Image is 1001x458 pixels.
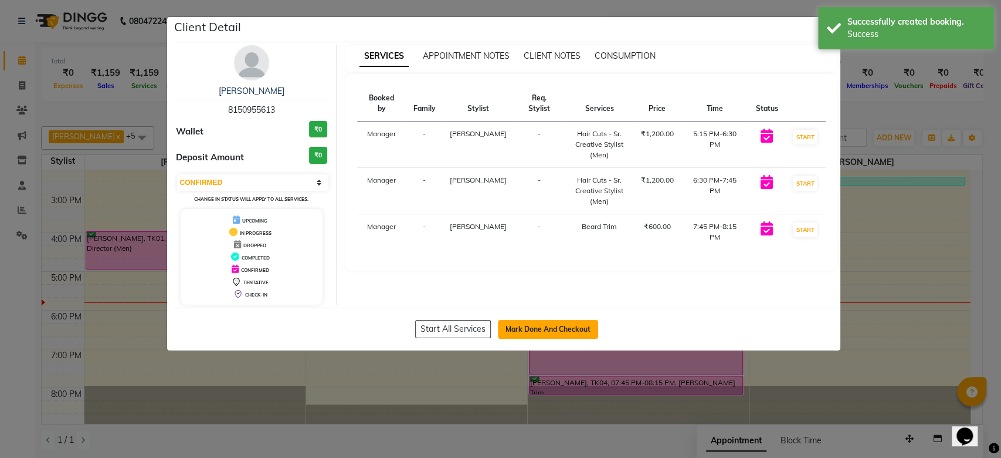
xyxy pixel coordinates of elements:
[513,86,565,122] th: Req. Stylist
[309,121,327,138] h3: ₹0
[241,267,269,273] span: CONFIRMED
[641,129,674,139] div: ₹1,200.00
[242,255,270,261] span: COMPLETED
[357,122,406,168] td: Manager
[406,122,442,168] td: -
[513,168,565,214] td: -
[359,46,409,67] span: SERVICES
[357,214,406,250] td: Manager
[634,86,681,122] th: Price
[243,243,266,248] span: DROPPED
[572,175,627,207] div: Hair Cuts - Sr. Creative Stylist (Men)
[793,176,817,191] button: START
[847,16,985,28] div: Successfully created booking.
[245,292,267,298] span: CHECK-IN
[793,223,817,237] button: START
[595,50,656,61] span: CONSUMPTION
[952,411,989,446] iframe: chat widget
[194,196,308,202] small: Change in status will apply to all services.
[357,86,406,122] th: Booked by
[449,129,506,138] span: [PERSON_NAME]
[176,125,203,139] span: Wallet
[641,175,674,186] div: ₹1,200.00
[641,221,674,232] div: ₹600.00
[498,320,598,339] button: Mark Done And Checkout
[442,86,513,122] th: Stylist
[748,86,785,122] th: Status
[406,86,442,122] th: Family
[793,130,817,144] button: START
[423,50,510,61] span: APPOINTMENT NOTES
[176,151,244,164] span: Deposit Amount
[357,168,406,214] td: Manager
[513,122,565,168] td: -
[174,18,241,36] h5: Client Detail
[513,214,565,250] td: -
[681,86,749,122] th: Time
[565,86,634,122] th: Services
[524,50,581,61] span: CLIENT NOTES
[572,129,627,160] div: Hair Cuts - Sr. Creative Stylist (Men)
[242,218,267,224] span: UPCOMING
[228,105,275,115] span: 8150955613
[234,45,269,80] img: avatar
[449,176,506,184] span: [PERSON_NAME]
[681,122,749,168] td: 5:15 PM-6:30 PM
[240,230,272,236] span: IN PROGRESS
[415,320,491,338] button: Start All Services
[681,214,749,250] td: 7:45 PM-8:15 PM
[572,221,627,232] div: Beard Trim
[681,168,749,214] td: 6:30 PM-7:45 PM
[243,279,269,285] span: TENTATIVE
[406,168,442,214] td: -
[309,147,327,164] h3: ₹0
[847,28,985,41] div: Success
[406,214,442,250] td: -
[449,222,506,231] span: [PERSON_NAME]
[219,86,284,96] a: [PERSON_NAME]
